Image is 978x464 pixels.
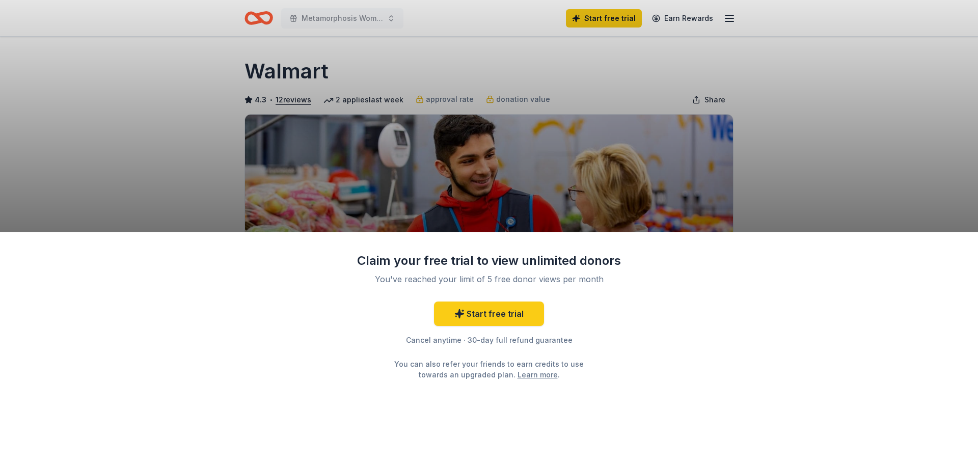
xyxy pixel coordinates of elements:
[518,369,558,380] a: Learn more
[385,359,593,380] div: You can also refer your friends to earn credits to use towards an upgraded plan. .
[434,302,544,326] a: Start free trial
[369,273,609,285] div: You've reached your limit of 5 free donor views per month
[357,253,621,269] div: Claim your free trial to view unlimited donors
[357,334,621,346] div: Cancel anytime · 30-day full refund guarantee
